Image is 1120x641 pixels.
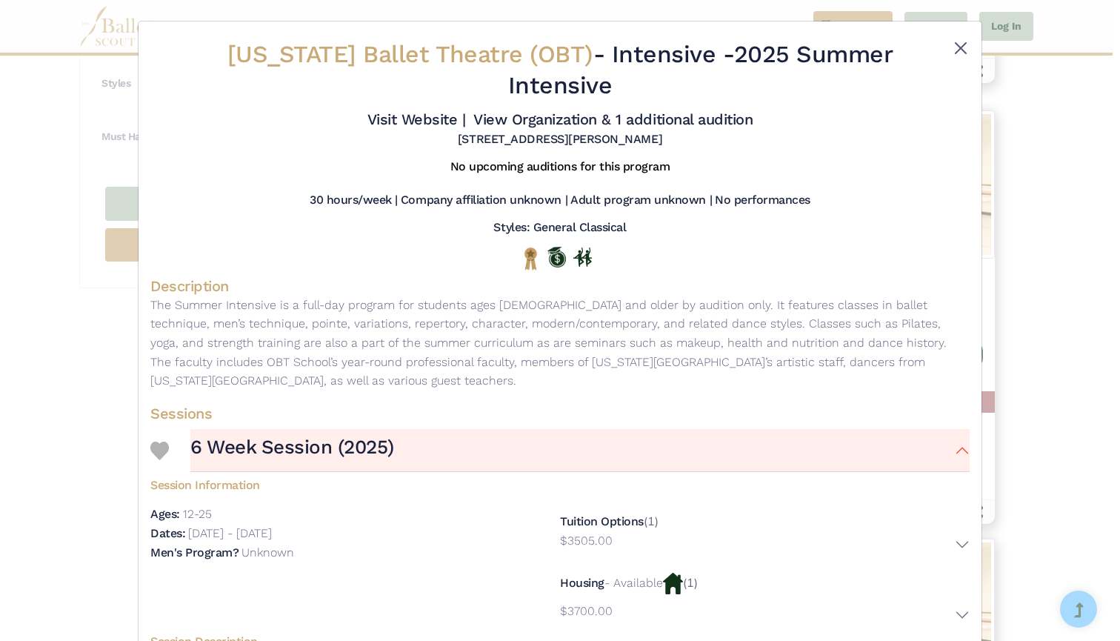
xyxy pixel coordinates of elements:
[547,247,566,268] img: Offers Scholarship
[150,296,970,391] p: The Summer Intensive is a full­-day program for students ages [DEMOGRAPHIC_DATA] and older by aud...
[560,602,613,621] p: $3700.00
[458,132,662,147] h5: [STREET_ADDRESS][PERSON_NAME]
[150,276,970,296] h4: Description
[560,602,970,628] button: $3700.00
[521,247,540,270] img: National
[219,39,901,101] h2: - 2025 Summer Intensive
[560,576,604,590] h5: Housing
[612,40,734,68] span: Intensive -
[493,220,626,236] h5: Styles: General Classical
[560,514,644,528] h5: Tuition Options
[183,507,212,521] p: 12-25
[401,193,567,208] h5: Company affiliation unknown |
[310,193,398,208] h5: 30 hours/week |
[560,531,613,551] p: $3505.00
[227,40,593,68] span: [US_STATE] Ballet Theatre (OBT)
[150,507,180,521] h5: Ages:
[188,526,272,540] p: [DATE] - [DATE]
[150,526,185,540] h5: Dates:
[367,110,466,128] a: Visit Website |
[150,442,169,460] img: Heart
[560,565,970,629] div: (1)
[473,110,753,128] a: View Organization & 1 additional audition
[952,39,970,57] button: Close
[573,248,592,267] img: In Person
[150,472,970,494] h5: Session Information
[604,576,663,590] p: - Available
[241,545,294,559] p: Unknown
[150,404,970,423] h4: Sessions
[663,573,683,595] img: Housing Available
[560,505,970,565] div: (1)
[570,193,712,208] h5: Adult program unknown |
[715,193,810,208] h5: No performances
[190,435,394,460] h3: 6 Week Session (2025)
[450,159,670,175] h5: No upcoming auditions for this program
[150,545,239,559] h5: Men's Program?
[190,429,970,472] button: 6 Week Session (2025)
[560,531,970,558] button: $3505.00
